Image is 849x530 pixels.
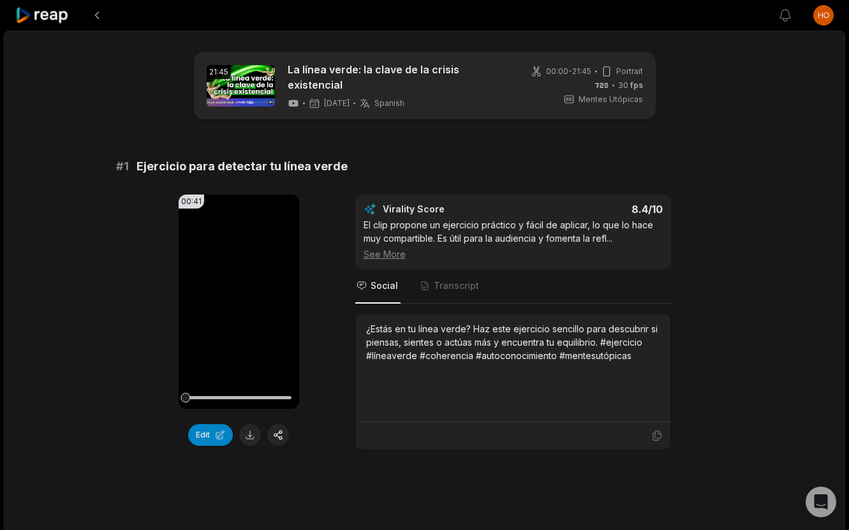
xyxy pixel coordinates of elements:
[371,279,398,292] span: Social
[179,195,299,409] video: Your browser does not support mp4 format.
[364,218,663,261] div: El clip propone un ejercicio práctico y fácil de aplicar, lo que lo hace muy compartible. Es útil...
[579,94,643,105] span: Mentes Utópicas
[366,322,660,362] div: ¿Estás en tu línea verde? Haz este ejercicio sencillo para descubrir si piensas, sientes o actúas...
[526,203,663,216] div: 8.4 /10
[364,247,663,261] div: See More
[355,269,671,304] nav: Tabs
[383,203,520,216] div: Virality Score
[137,158,348,175] span: Ejercicio para detectar tu línea verde
[434,279,479,292] span: Transcript
[116,158,129,175] span: # 1
[806,487,836,517] div: Open Intercom Messenger
[630,80,643,90] span: fps
[616,66,643,77] span: Portrait
[324,98,350,108] span: [DATE]
[546,66,591,77] span: 00:00 - 21:45
[288,62,508,92] a: La línea verde: la clave de la crisis existencial
[618,80,643,91] span: 30
[374,98,404,108] span: Spanish
[188,424,233,446] button: Edit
